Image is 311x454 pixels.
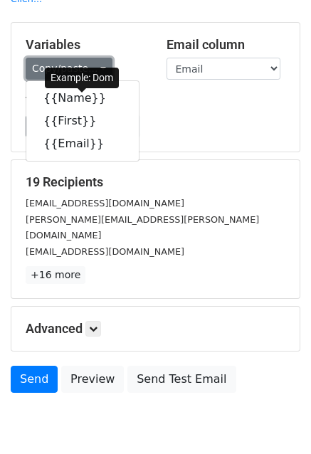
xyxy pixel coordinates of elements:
[127,366,236,393] a: Send Test Email
[26,266,85,284] a: +16 more
[26,321,285,337] h5: Advanced
[26,214,259,241] small: [PERSON_NAME][EMAIL_ADDRESS][PERSON_NAME][DOMAIN_NAME]
[26,174,285,190] h5: 19 Recipients
[26,198,184,208] small: [EMAIL_ADDRESS][DOMAIN_NAME]
[26,110,139,132] a: {{First}}
[26,246,184,257] small: [EMAIL_ADDRESS][DOMAIN_NAME]
[61,366,124,393] a: Preview
[26,58,112,80] a: Copy/paste...
[240,386,311,454] iframe: Chat Widget
[11,366,58,393] a: Send
[45,68,119,88] div: Example: Dom
[26,37,145,53] h5: Variables
[167,37,286,53] h5: Email column
[26,132,139,155] a: {{Email}}
[26,87,139,110] a: {{Name}}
